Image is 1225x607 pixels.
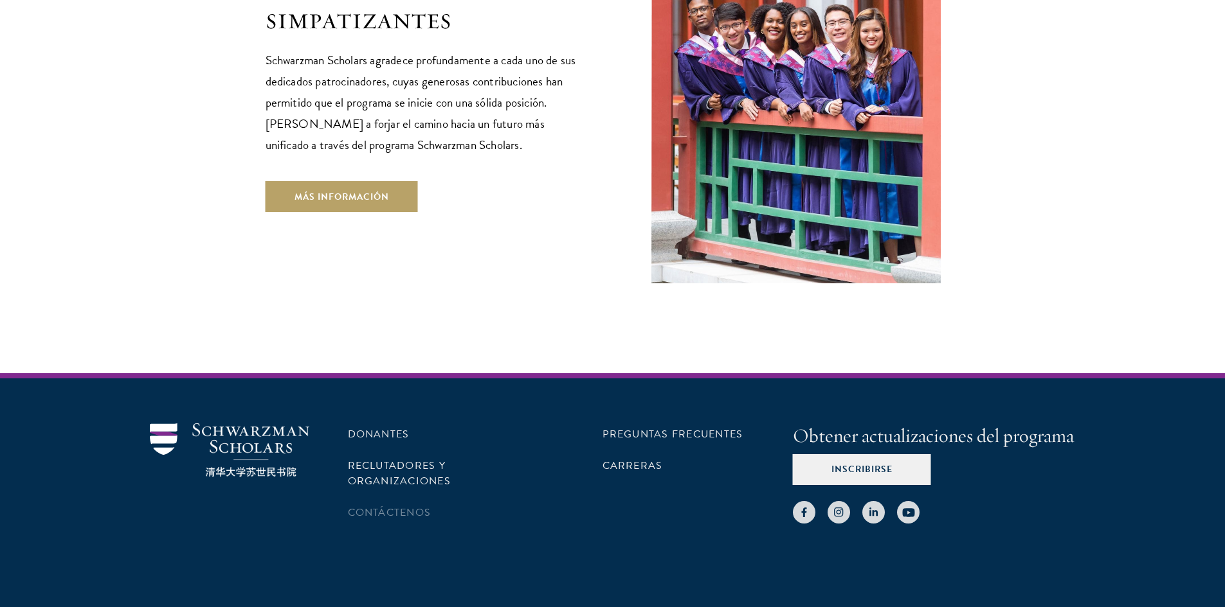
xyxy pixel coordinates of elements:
[150,423,309,477] img: Becarios Schwarzman
[348,505,431,520] a: Contáctenos
[793,423,1074,448] font: Obtener actualizaciones del programa
[348,427,410,442] a: Donantes
[266,51,576,154] font: Schwarzman Scholars agradece profundamente a cada uno de sus dedicados patrocinadores, cuyas gene...
[266,181,418,212] a: Más información
[831,462,893,476] font: Inscribirse
[348,458,451,489] a: Reclutadores y organizaciones
[295,190,389,204] font: Más información
[793,454,931,485] button: Inscribirse
[603,458,663,473] a: Carreras
[603,427,743,442] a: Preguntas frecuentes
